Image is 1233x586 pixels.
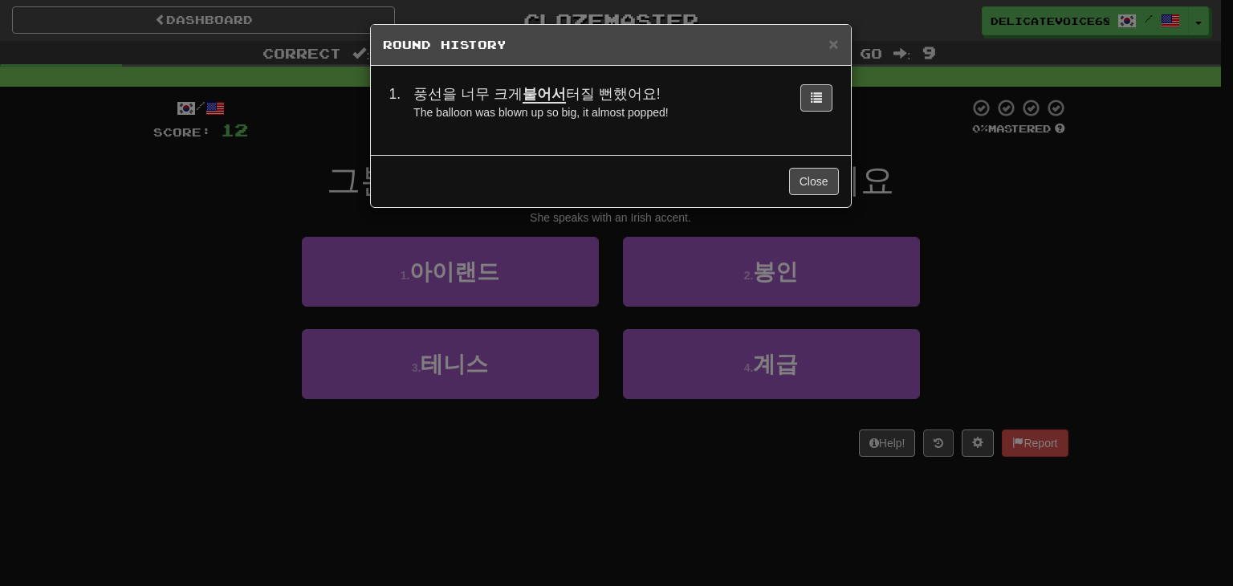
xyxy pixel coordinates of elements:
[413,104,780,120] div: The balloon was blown up so big, it almost popped!
[383,78,408,127] td: 1 .
[413,86,660,104] span: 풍선을 너무 크게 터질 뻔했어요!
[828,35,838,53] span: ×
[383,37,839,53] h5: Round History
[789,168,839,195] button: Close
[828,35,838,52] button: Close
[523,86,566,104] u: 불어서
